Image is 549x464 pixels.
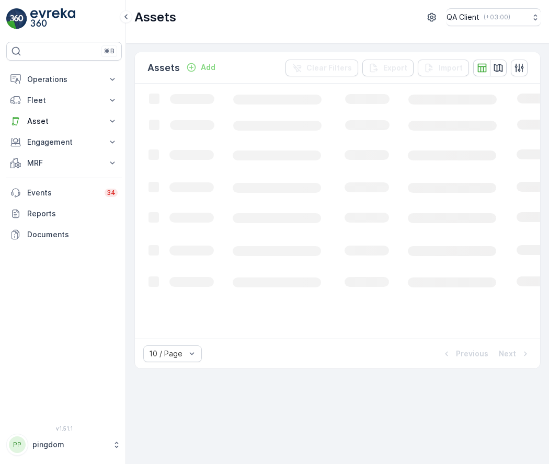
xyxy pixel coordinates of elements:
p: Clear Filters [306,63,352,73]
p: Assets [134,9,176,26]
a: Documents [6,224,122,245]
p: Documents [27,229,118,240]
p: Operations [27,74,101,85]
p: Add [201,62,215,73]
p: MRF [27,158,101,168]
button: MRF [6,153,122,173]
p: Assets [147,61,180,75]
button: Next [498,347,532,360]
p: ⌘B [104,47,115,55]
p: Export [383,63,407,73]
button: Asset [6,111,122,132]
p: pingdom [32,439,107,450]
button: PPpingdom [6,434,122,456]
p: Next [499,349,516,359]
button: Operations [6,69,122,90]
p: Fleet [27,95,101,106]
button: Fleet [6,90,122,111]
img: logo_light-DOdMpM7g.png [30,8,75,29]
p: Asset [27,116,101,126]
button: Import [418,60,469,76]
p: Engagement [27,137,101,147]
span: v 1.51.1 [6,425,122,432]
button: Previous [440,347,489,360]
a: Events34 [6,182,122,203]
p: Previous [456,349,488,359]
a: Reports [6,203,122,224]
button: Engagement [6,132,122,153]
p: Events [27,188,98,198]
button: Add [182,61,220,74]
img: logo [6,8,27,29]
div: PP [9,436,26,453]
p: QA Client [447,12,479,22]
button: Clear Filters [285,60,358,76]
p: ( +03:00 ) [484,13,510,21]
p: Import [439,63,463,73]
p: 34 [107,189,116,197]
button: QA Client(+03:00) [447,8,541,26]
p: Reports [27,208,118,219]
button: Export [362,60,414,76]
